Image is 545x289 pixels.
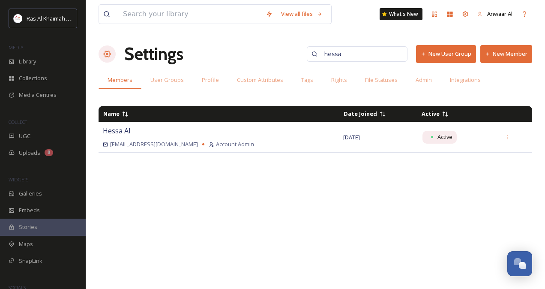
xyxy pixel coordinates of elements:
[108,76,132,84] span: Members
[103,110,120,117] span: Name
[19,240,33,248] span: Maps
[277,6,327,22] a: View all files
[9,119,27,125] span: COLLECT
[19,149,40,157] span: Uploads
[480,45,532,63] button: New Member
[19,190,42,198] span: Galleries
[150,76,184,84] span: User Groups
[497,111,532,117] td: Sort descending
[19,91,57,99] span: Media Centres
[99,106,338,121] td: Sort descending
[216,140,254,148] span: Account Admin
[19,132,30,140] span: UGC
[19,206,40,214] span: Embeds
[19,257,42,265] span: SnapLink
[422,110,440,117] span: Active
[19,223,37,231] span: Stories
[237,76,283,84] span: Custom Attributes
[103,126,130,135] span: Hessa Al
[450,76,481,84] span: Integrations
[343,133,360,141] span: [DATE]
[19,74,47,82] span: Collections
[124,41,183,67] h1: Settings
[320,45,403,63] input: Search members
[14,14,22,23] img: Logo_RAKTDA_RGB-01.png
[380,8,422,20] a: What's New
[416,45,476,63] button: New User Group
[19,57,36,66] span: Library
[301,76,313,84] span: Tags
[110,140,198,148] span: [EMAIL_ADDRESS][DOMAIN_NAME]
[331,76,347,84] span: Rights
[473,6,517,22] a: Anwaar Al
[437,133,452,141] span: Active
[119,5,261,24] input: Search your library
[507,251,532,276] button: Open Chat
[487,10,512,18] span: Anwaar Al
[9,44,24,51] span: MEDIA
[202,76,219,84] span: Profile
[45,149,53,156] div: 8
[344,110,377,117] span: Date Joined
[416,76,432,84] span: Admin
[417,106,496,121] td: Sort descending
[27,14,148,22] span: Ras Al Khaimah Tourism Development Authority
[339,106,416,121] td: Sort ascending
[365,76,398,84] span: File Statuses
[9,176,28,183] span: WIDGETS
